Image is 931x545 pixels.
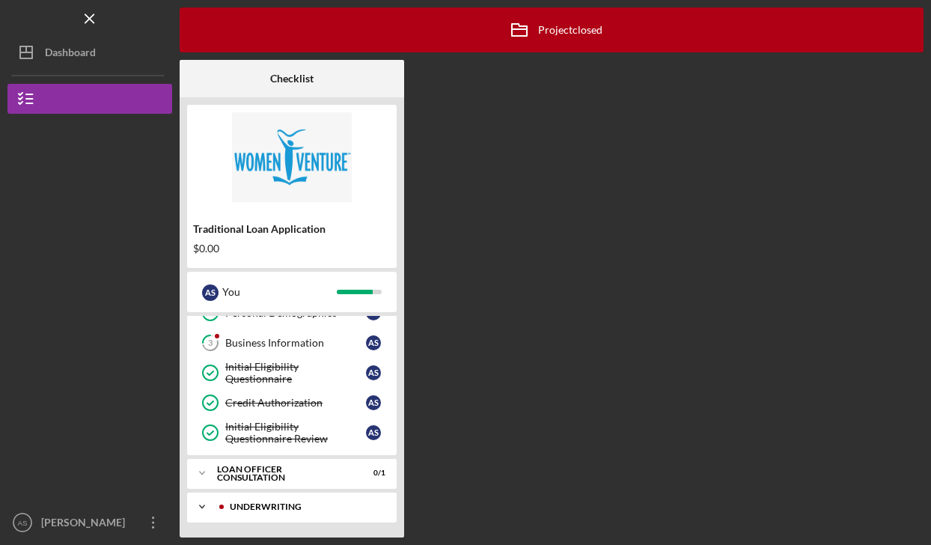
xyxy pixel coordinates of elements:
div: Dashboard [45,37,96,71]
div: A S [202,284,219,301]
div: Business Information [225,337,366,349]
div: Loan Officer Consultation [217,465,348,482]
div: Traditional Loan Application [193,223,391,235]
a: Initial Eligibility QuestionnaireAS [195,358,389,388]
div: Underwriting [230,502,378,511]
img: Product logo [187,112,397,202]
button: Dashboard [7,37,172,67]
div: Project closed [501,11,602,49]
div: You [222,279,337,305]
a: Initial Eligibility Questionnaire ReviewAS [195,418,389,448]
div: [PERSON_NAME] [37,508,135,541]
div: A S [366,395,381,410]
button: AS[PERSON_NAME] [7,508,172,538]
div: A S [366,335,381,350]
a: 3Business InformationAS [195,328,389,358]
div: Initial Eligibility Questionnaire [225,361,366,385]
div: A S [366,365,381,380]
div: $0.00 [193,243,391,255]
div: A S [366,425,381,440]
tspan: 3 [208,338,213,348]
div: 0 / 1 [358,469,385,478]
text: AS [18,519,28,527]
div: Credit Authorization [225,397,366,409]
a: Credit AuthorizationAS [195,388,389,418]
b: Checklist [270,73,314,85]
div: Initial Eligibility Questionnaire Review [225,421,366,445]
